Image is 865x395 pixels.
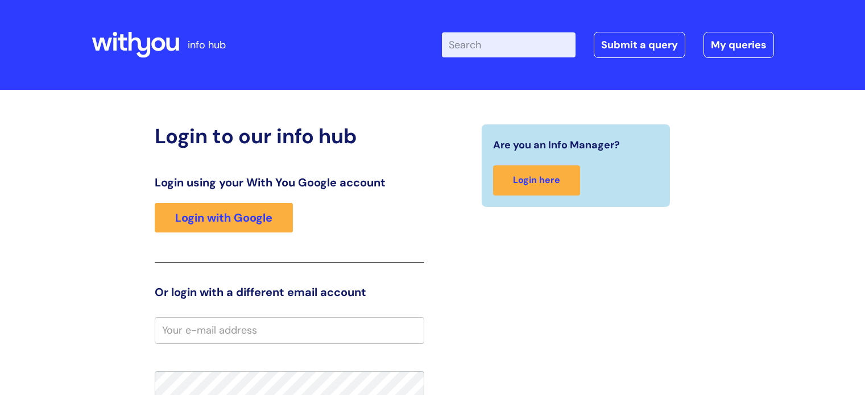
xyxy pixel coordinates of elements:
[493,136,620,154] span: Are you an Info Manager?
[188,36,226,54] p: info hub
[155,176,424,189] h3: Login using your With You Google account
[155,203,293,232] a: Login with Google
[493,165,580,196] a: Login here
[155,317,424,343] input: Your e-mail address
[442,32,576,57] input: Search
[594,32,685,58] a: Submit a query
[155,285,424,299] h3: Or login with a different email account
[703,32,774,58] a: My queries
[155,124,424,148] h2: Login to our info hub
